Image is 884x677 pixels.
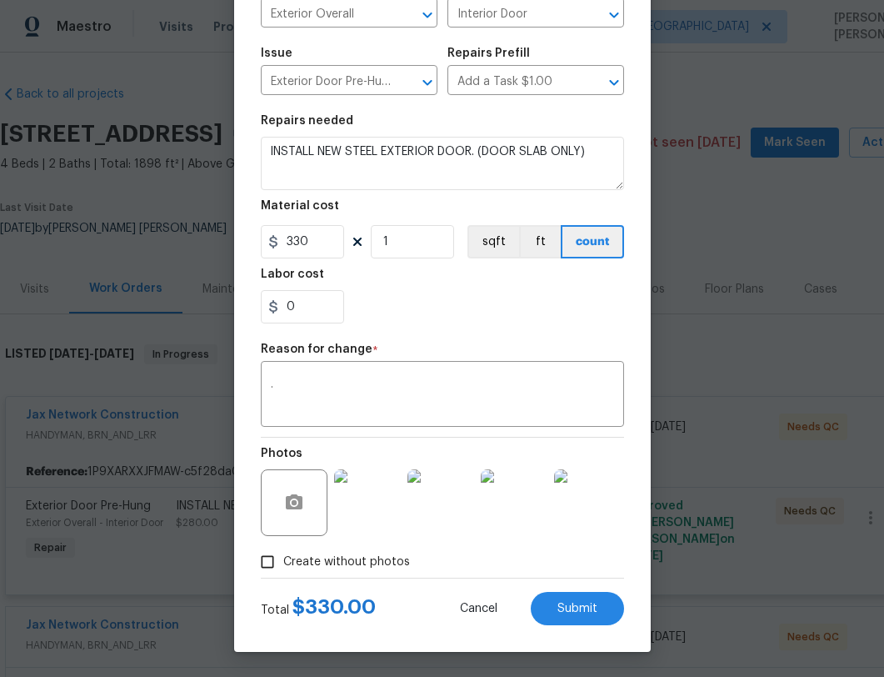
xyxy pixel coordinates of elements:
h5: Photos [261,448,302,459]
button: count [561,225,624,258]
button: Submit [531,592,624,625]
h5: Repairs needed [261,115,353,127]
button: sqft [467,225,519,258]
h5: Material cost [261,200,339,212]
button: Open [602,71,626,94]
span: Submit [557,603,597,615]
span: $ 330.00 [292,597,376,617]
textarea: INSTALL NEW STEEL EXTERIOR DOOR. (DOOR SLAB ONLY) [261,137,624,190]
button: ft [519,225,561,258]
div: Total [261,599,376,619]
textarea: . [271,379,614,414]
h5: Reason for change [261,344,372,355]
button: Open [416,71,439,94]
h5: Issue [261,48,292,59]
button: Cancel [433,592,524,625]
h5: Labor cost [261,268,324,280]
span: Create without photos [283,554,410,571]
button: Open [416,3,439,27]
h5: Repairs Prefill [447,48,530,59]
button: Open [602,3,626,27]
span: Cancel [460,603,497,615]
